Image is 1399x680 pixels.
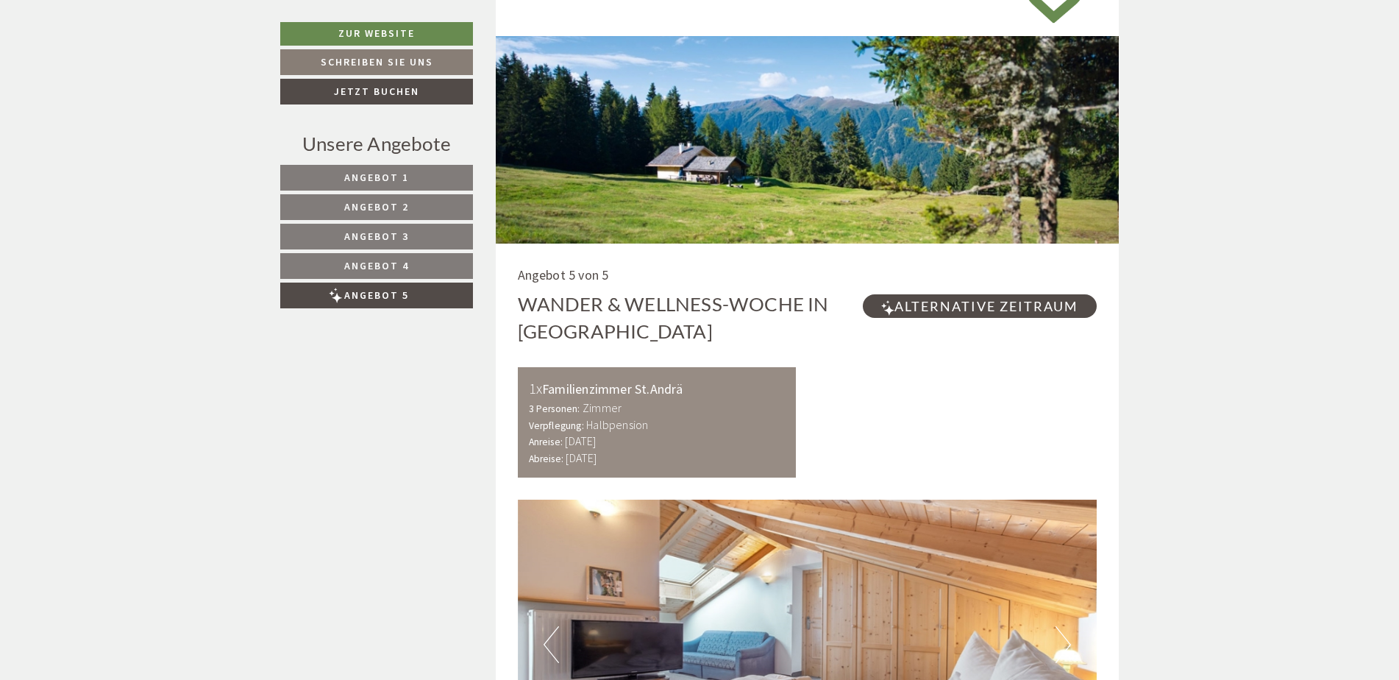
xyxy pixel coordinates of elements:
[881,300,894,316] img: highlight.svg
[344,171,409,184] span: Angebot 1
[586,417,648,432] b: Halbpension
[280,22,473,46] a: Zur Website
[346,72,557,82] small: 11:20
[566,450,597,465] b: [DATE]
[344,230,409,243] span: Angebot 3
[529,419,584,432] small: Verpflegung:
[280,79,473,105] a: Jetzt buchen
[344,288,409,302] span: Angebot 5
[583,400,622,415] b: Zimmer
[344,200,409,213] span: Angebot 2
[491,388,580,414] button: Senden
[280,49,473,75] a: Schreiben Sie uns
[344,259,409,272] span: Angebot 4
[863,294,1097,318] span: Alternative Zeitraum
[518,266,609,283] span: Angebot 5 von 5
[496,36,1119,244] img: wander-wellness-woche-in-suedtirol-De6-cwm-5915p.jpg
[544,626,559,663] button: Previous
[529,436,563,448] small: Anreise:
[280,130,473,157] div: Unsere Angebote
[346,43,557,55] div: Sie
[565,433,596,448] b: [DATE]
[263,12,316,37] div: [DATE]
[529,379,542,397] b: 1x
[529,378,786,400] div: Familienzimmer St.Andrä
[339,40,568,85] div: Guten Tag, wie können wir Ihnen helfen?
[529,453,564,465] small: Abreise:
[1056,626,1071,663] button: Next
[529,403,580,415] small: 3 Personen:
[518,291,864,345] div: Wander & Wellness-Woche in [GEOGRAPHIC_DATA]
